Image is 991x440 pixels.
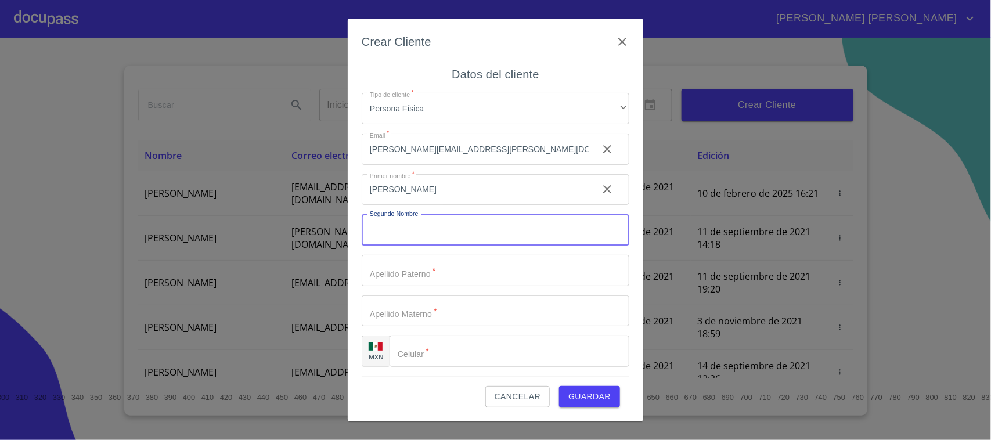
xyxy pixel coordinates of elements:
img: R93DlvwvvjP9fbrDwZeCRYBHk45OWMq+AAOlFVsxT89f82nwPLnD58IP7+ANJEaWYhP0Tx8kkA0WlQMPQsAAgwAOmBj20AXj6... [369,342,383,351]
div: Persona Física [362,93,629,124]
h6: Datos del cliente [452,65,539,84]
h6: Crear Cliente [362,33,431,51]
button: clear input [593,175,621,203]
p: MXN [369,352,384,361]
span: Guardar [568,389,611,404]
button: Guardar [559,386,620,407]
button: Cancelar [485,386,550,407]
span: Cancelar [495,389,540,404]
button: clear input [593,135,621,163]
